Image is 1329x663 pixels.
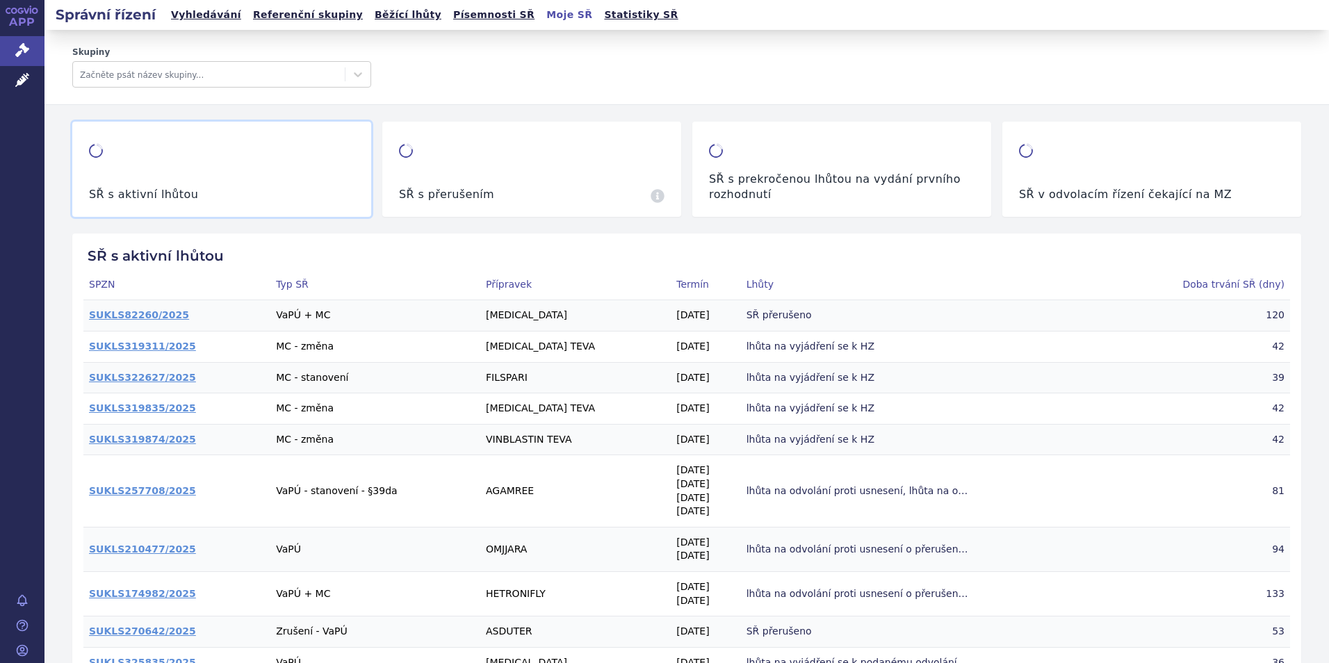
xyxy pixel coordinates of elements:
a: SUKLS322627/2025 [89,372,196,383]
h3: SŘ v odvolacím řízení čekající na MZ [1019,187,1232,202]
span: SŘ přerušeno [747,309,969,322]
th: 120 [1111,300,1290,331]
td: VaPÚ + MC [270,300,480,331]
span: lhůta na vyjádření se k HZ [747,371,969,385]
p: [DATE] [676,580,735,594]
th: Lhůty [741,270,1111,300]
a: SUKLS210477/2025 [89,543,196,555]
span: lhůta na odvolání proti usnesení, lhůta na odvolání proti usnesení o přerušení, lhůta na poskytnu... [747,484,969,498]
h2: SŘ s aktivní lhůtou [83,247,1290,264]
span: lhůta na vyjádření se k HZ [747,433,969,447]
span: lhůta na odvolání proti usnesení o přerušení, lhůta na vyjádření se k HZ [747,587,969,601]
th: 133 [1111,571,1290,616]
td: Zrušení - VaPÚ [270,616,480,648]
th: Přípravek [480,270,671,300]
p: ASDUTER [486,625,665,639]
a: Vyhledávání [167,6,245,24]
a: SUKLS319874/2025 [89,434,196,445]
span: lhůta na odvolání proti usnesení o přerušení, SŘ přerušeno [747,543,969,557]
a: Moje SŘ [542,6,596,24]
p: VINBLASTIN TEVA [486,433,665,447]
h3: SŘ s aktivní lhůtou [89,187,198,202]
label: Skupiny [72,47,371,58]
p: [DATE] [676,625,735,639]
p: [DATE] [676,505,735,518]
th: 53 [1111,616,1290,648]
p: [DATE] [676,477,735,491]
p: [MEDICAL_DATA] TEVA [486,340,665,354]
p: [DATE] [676,594,735,608]
a: SUKLS319311/2025 [89,341,196,352]
p: [DATE] [676,309,735,322]
div: Začněte psát název skupiny... [80,65,338,83]
td: VaPÚ [270,527,480,571]
a: Písemnosti SŘ [449,6,539,24]
td: MC - stanovení [270,362,480,393]
p: [DATE] [676,371,735,385]
a: SUKLS82260/2025 [89,309,189,320]
p: AGAMREE [486,484,665,498]
th: 81 [1111,455,1290,527]
th: 42 [1111,331,1290,363]
a: Referenční skupiny [249,6,367,24]
p: [DATE] [676,340,735,354]
td: VaPÚ + MC [270,571,480,616]
a: Statistiky SŘ [600,6,682,24]
td: MC - změna [270,331,480,363]
td: MC - změna [270,393,480,425]
td: VaPÚ - stanovení - §39da [270,455,480,527]
a: SUKLS270642/2025 [89,625,196,637]
h3: SŘ s prekročenou lhůtou na vydání prvního rozhodnutí [709,172,975,203]
th: 39 [1111,362,1290,393]
th: 42 [1111,393,1290,425]
th: SPZN [83,270,270,300]
span: SŘ přerušeno [747,625,969,639]
p: [DATE] [676,536,735,550]
th: Typ SŘ [270,270,480,300]
th: 94 [1111,527,1290,571]
a: SUKLS174982/2025 [89,588,196,599]
h2: Správní řízení [44,5,167,24]
span: lhůta na vyjádření se k HZ [747,402,969,416]
p: HETRONIFLY [486,587,665,601]
p: FILSPARI [486,371,665,385]
th: Doba trvání SŘ (dny) [1111,270,1290,300]
p: [MEDICAL_DATA] TEVA [486,402,665,416]
p: [DATE] [676,402,735,416]
p: [DATE] [676,433,735,447]
p: [DATE] [676,491,735,505]
td: MC - změna [270,424,480,455]
h3: SŘ s přerušením [399,187,494,202]
a: SUKLS257708/2025 [89,485,196,496]
p: [DATE] [676,464,735,477]
p: [DATE] [676,549,735,563]
th: Termín [671,270,740,300]
p: OMJJARA [486,543,665,557]
span: lhůta na vyjádření se k HZ [747,340,969,354]
p: [MEDICAL_DATA] [486,309,665,322]
a: Běžící lhůty [370,6,446,24]
a: SUKLS319835/2025 [89,402,196,414]
th: 42 [1111,424,1290,455]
